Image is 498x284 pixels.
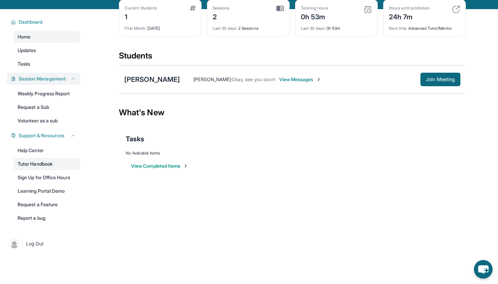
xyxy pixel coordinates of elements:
a: |Log Out [7,236,80,251]
span: Next title : [389,26,407,31]
a: Sign Up for Office Hours [14,171,80,184]
div: 1 [125,11,157,22]
div: 0h 53m [301,11,328,22]
span: [PERSON_NAME] : [193,76,232,82]
button: Join Meeting [420,73,460,86]
div: 0h 53m [301,22,372,31]
button: chat-button [474,260,493,279]
span: Tasks [126,134,144,144]
img: Chevron-Right [316,77,321,82]
span: First Match : [125,26,146,31]
div: Hours until promotion [389,5,430,11]
img: card [364,5,372,14]
span: Last 30 days : [213,26,237,31]
div: No Available Items [126,150,459,156]
button: Dashboard [16,19,76,25]
div: Current Students [125,5,157,11]
a: Tutor Handbook [14,158,80,170]
span: Updates [18,47,36,54]
div: Sessions [213,5,230,11]
img: card [452,5,460,14]
span: Support & Resources [19,132,64,139]
span: Tasks [18,61,30,67]
div: Tutoring hours [301,5,328,11]
div: What's New [119,98,466,127]
a: Volunteer as a sub [14,115,80,127]
button: Session Management [16,75,76,82]
a: Weekly Progress Report [14,88,80,100]
a: Help Center [14,144,80,157]
div: Advanced Tutor/Mentor [389,22,460,31]
img: user-img [9,239,19,249]
a: Request a Sub [14,101,80,113]
button: View Completed Items [131,163,188,169]
img: card [276,5,284,11]
a: Report a bug [14,212,80,224]
span: Session Management [19,75,66,82]
div: 2 [213,11,230,22]
span: Home [18,33,30,40]
a: Tasks [14,58,80,70]
span: | [22,240,23,248]
div: 24h 7m [389,11,430,22]
a: Updates [14,44,80,56]
a: Learning Portal Demo [14,185,80,197]
span: Okay, see you soon! [232,76,275,82]
span: Dashboard [19,19,43,25]
span: View Messages [279,76,321,83]
div: [PERSON_NAME] [124,75,180,84]
div: [DATE] [125,22,196,31]
a: Home [14,31,80,43]
span: Join Meeting [426,77,455,81]
span: Last 30 days : [301,26,325,31]
div: Students [119,50,466,65]
img: card [190,5,196,11]
div: 2 Sessions [213,22,284,31]
button: Support & Resources [16,132,76,139]
a: Request a Feature [14,198,80,211]
span: Log Out [26,240,44,247]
